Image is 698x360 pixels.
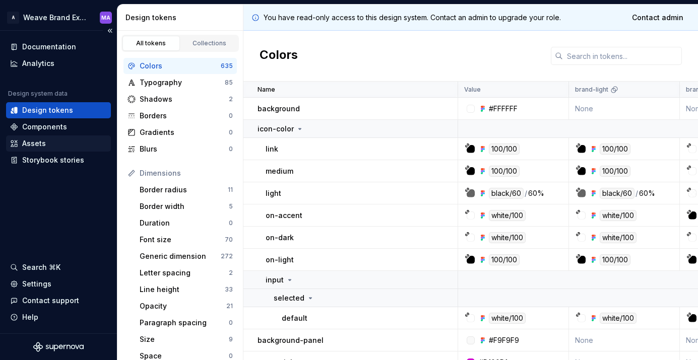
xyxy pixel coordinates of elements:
a: Storybook stories [6,152,111,168]
p: link [266,144,278,154]
a: Components [6,119,111,135]
div: 85 [225,79,233,87]
div: / [636,188,638,199]
p: Name [258,86,275,94]
div: Help [22,312,38,322]
div: #F9F9F9 [489,335,519,345]
button: Help [6,309,111,325]
a: Opacity21 [136,298,237,314]
div: Generic dimension [140,251,221,261]
a: Size9 [136,331,237,347]
div: Duration [140,218,229,228]
div: Design tokens [22,105,73,115]
a: Generic dimension272 [136,248,237,264]
div: Paragraph spacing [140,318,229,328]
p: input [266,275,284,285]
div: 0 [229,112,233,120]
div: Search ⌘K [22,262,60,272]
button: Search ⌘K [6,259,111,275]
div: 60% [639,188,655,199]
p: default [282,313,307,323]
div: Documentation [22,42,76,52]
a: Letter spacing2 [136,265,237,281]
div: 0 [229,145,233,153]
p: background [258,104,300,114]
p: on-dark [266,233,294,243]
a: Shadows2 [123,91,237,107]
div: 100/100 [489,254,520,265]
div: Letter spacing [140,268,229,278]
td: None [569,329,680,351]
div: white/100 [489,232,526,243]
p: Value [464,86,481,94]
div: Storybook stories [22,155,84,165]
div: Assets [22,138,46,149]
a: Font size70 [136,232,237,248]
div: Weave Brand Extended [23,13,88,23]
a: Analytics [6,55,111,71]
div: Gradients [140,127,229,137]
div: Colors [140,61,221,71]
a: Blurs0 [123,141,237,157]
div: Dimensions [140,168,233,178]
div: black/60 [489,188,524,199]
div: 635 [221,62,233,70]
a: Contact admin [625,9,690,27]
div: Analytics [22,58,54,68]
a: Gradients0 [123,124,237,140]
div: Settings [22,279,51,289]
div: Borders [140,111,229,121]
div: 11 [228,186,233,194]
p: You have read-only access to this design system. Contact an admin to upgrade your role. [264,13,561,23]
a: Supernova Logo [33,342,84,352]
a: Documentation [6,39,111,55]
p: background-panel [258,335,324,345]
button: Contact support [6,293,111,309]
a: Border radius11 [136,182,237,198]
div: Components [22,122,67,132]
a: Assets [6,135,111,152]
p: on-accent [266,210,302,221]
p: on-light [266,255,294,265]
div: / [525,188,527,199]
div: 272 [221,252,233,260]
a: Paragraph spacing0 [136,315,237,331]
p: brand-light [575,86,608,94]
span: Contact admin [632,13,683,23]
a: Duration0 [136,215,237,231]
div: Typography [140,78,225,88]
div: black/60 [600,188,634,199]
div: All tokens [126,39,176,47]
div: white/100 [600,313,637,324]
a: Settings [6,276,111,292]
div: 21 [226,302,233,310]
a: Typography85 [123,75,237,91]
div: Opacity [140,301,226,311]
div: 33 [225,285,233,294]
div: Border width [140,201,229,211]
div: 0 [229,128,233,136]
a: Colors635 [123,58,237,74]
a: Border width5 [136,198,237,214]
div: A [7,12,19,24]
h2: Colors [260,47,298,65]
div: 100/100 [489,143,520,155]
div: white/100 [489,210,526,221]
div: Collections [184,39,235,47]
div: 100/100 [600,166,630,177]
div: MA [101,14,110,22]
a: Design tokens [6,102,111,118]
div: Contact support [22,296,79,306]
div: 70 [225,236,233,244]
div: 100/100 [600,143,630,155]
input: Search in tokens... [563,47,682,65]
div: Shadows [140,94,229,104]
div: white/100 [600,210,637,221]
div: Line height [140,284,225,295]
div: Design system data [8,90,68,98]
p: selected [274,293,304,303]
div: 60% [528,188,544,199]
div: 100/100 [600,254,630,265]
div: 2 [229,269,233,277]
div: 9 [229,335,233,343]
